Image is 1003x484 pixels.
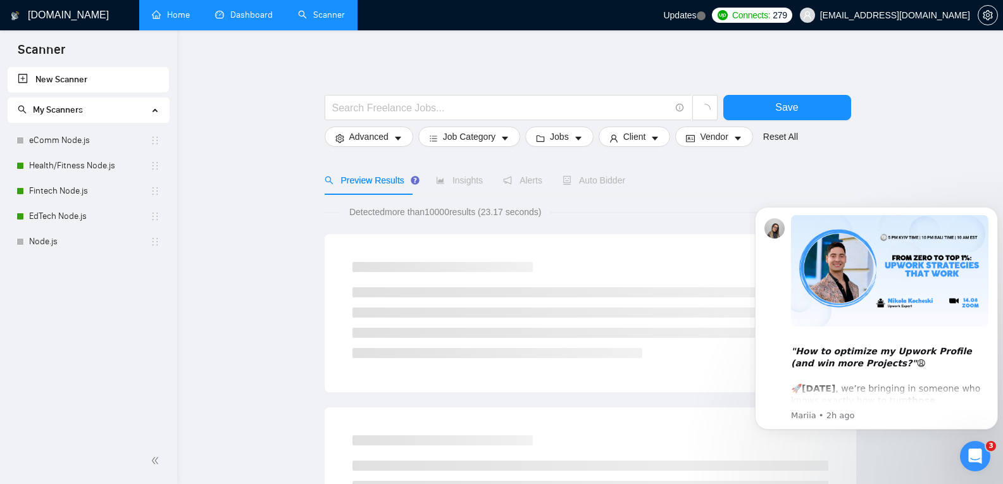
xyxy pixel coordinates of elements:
span: Insights [436,175,483,185]
span: Client [623,130,646,144]
span: Scanner [8,40,75,67]
span: area-chart [436,176,445,185]
span: info-circle [676,104,684,112]
span: holder [150,237,160,247]
span: caret-down [501,133,509,143]
span: Auto Bidder [563,175,625,185]
span: Detected more than 10000 results (23.17 seconds) [340,205,551,219]
span: caret-down [574,133,583,143]
span: bars [429,133,438,143]
iframe: Intercom live chat [960,441,990,471]
a: EdTech Node.js [29,204,150,229]
li: Health/Fitness Node.js [8,153,169,178]
span: holder [150,211,160,221]
img: upwork-logo.png [718,10,728,20]
span: 3 [986,441,996,451]
a: Node.js [29,229,150,254]
a: eComm Node.js [29,128,150,153]
span: holder [150,135,160,146]
span: loading [699,104,711,115]
span: Updates [663,10,696,20]
span: idcard [686,133,695,143]
button: settingAdvancedcaret-down [325,127,413,147]
span: search [18,105,27,114]
li: EdTech Node.js [8,204,169,229]
button: idcardVendorcaret-down [675,127,752,147]
button: userClientcaret-down [599,127,671,147]
a: homeHome [152,9,190,20]
button: setting [978,5,998,25]
span: setting [978,10,997,20]
span: 279 [773,8,787,22]
a: Health/Fitness Node.js [29,153,150,178]
input: Search Freelance Jobs... [332,100,670,116]
a: searchScanner [298,9,345,20]
span: robot [563,176,571,185]
span: caret-down [394,133,402,143]
li: Fintech Node.js [8,178,169,204]
button: Save [723,95,851,120]
a: New Scanner [18,67,159,92]
span: holder [150,186,160,196]
span: holder [150,161,160,171]
span: My Scanners [33,104,83,115]
a: Reset All [763,130,798,144]
span: search [325,176,333,185]
span: caret-down [651,133,659,143]
span: Alerts [503,175,542,185]
li: eComm Node.js [8,128,169,153]
span: notification [503,176,512,185]
button: folderJobscaret-down [525,127,594,147]
span: Job Category [443,130,495,144]
span: Preview Results [325,175,416,185]
div: Tooltip anchor [409,175,421,186]
span: user [609,133,618,143]
a: setting [978,10,998,20]
li: New Scanner [8,67,169,92]
img: logo [11,6,20,26]
span: Connects: [732,8,770,22]
span: Advanced [349,130,389,144]
span: Jobs [550,130,569,144]
span: Vendor [700,130,728,144]
a: dashboardDashboard [215,9,273,20]
span: caret-down [733,133,742,143]
iframe: Intercom notifications message [750,188,1003,450]
li: Node.js [8,229,169,254]
span: My Scanners [18,104,83,115]
span: folder [536,133,545,143]
a: Fintech Node.js [29,178,150,204]
span: double-left [151,454,163,467]
button: barsJob Categorycaret-down [418,127,520,147]
span: setting [335,133,344,143]
span: user [803,11,812,20]
span: Save [775,99,798,115]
